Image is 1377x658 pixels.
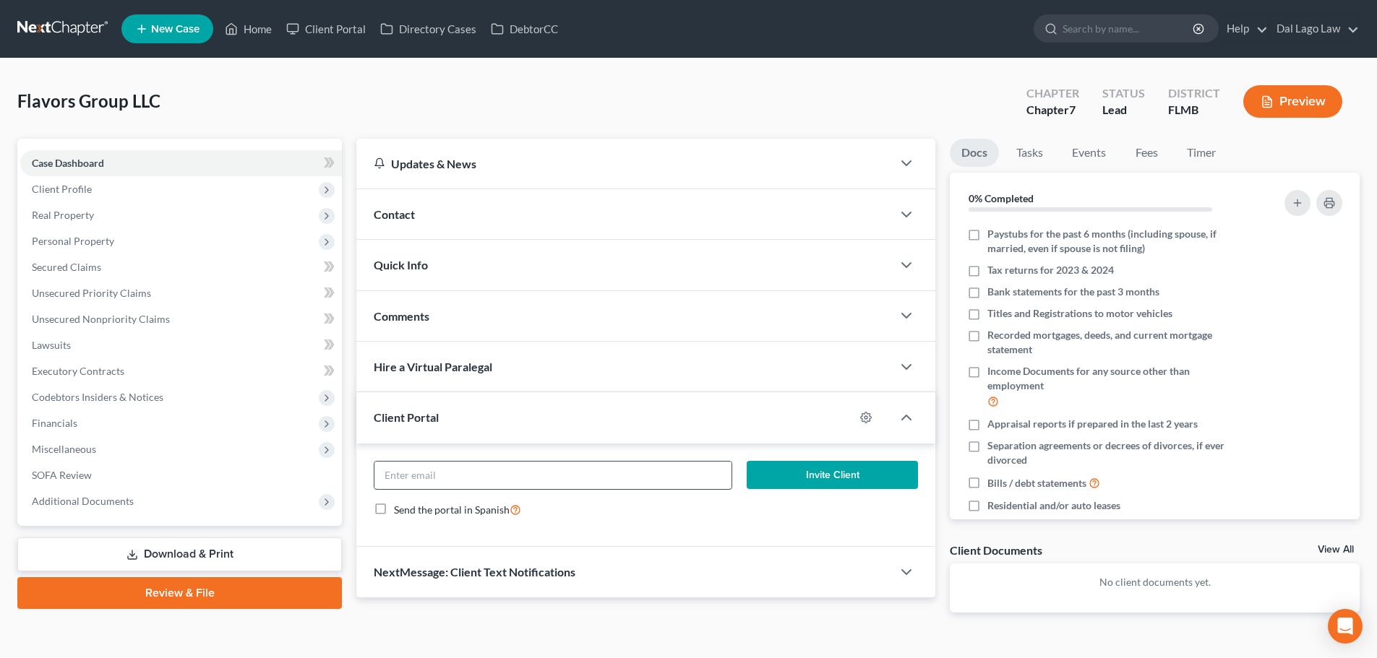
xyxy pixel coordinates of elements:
span: Codebtors Insiders & Notices [32,391,163,403]
span: Bills / debt statements [987,476,1086,490]
div: Open Intercom Messenger [1328,609,1363,644]
span: Recorded mortgages, deeds, and current mortgage statement [987,328,1245,357]
span: Real Property [32,209,94,221]
a: Secured Claims [20,254,342,280]
a: Unsecured Priority Claims [20,280,342,306]
input: Search by name... [1063,15,1195,42]
span: 7 [1069,103,1076,116]
span: Tax returns for 2023 & 2024 [987,263,1114,277]
span: New Case [151,24,200,35]
span: Separation agreements or decrees of divorces, if ever divorced [987,438,1245,467]
a: DebtorCC [484,16,565,42]
a: Case Dashboard [20,150,342,176]
p: No client documents yet. [961,575,1348,589]
span: SOFA Review [32,469,92,481]
a: Unsecured Nonpriority Claims [20,306,342,332]
div: Chapter [1026,85,1079,102]
a: Lawsuits [20,332,342,358]
a: Docs [950,139,999,167]
a: Home [218,16,279,42]
a: Help [1219,16,1268,42]
span: Income Documents for any source other than employment [987,364,1245,393]
span: Personal Property [32,235,114,247]
span: Hire a Virtual Paralegal [374,360,492,373]
div: Lead [1102,102,1145,118]
a: View All [1318,545,1354,555]
span: Appraisal reports if prepared in the last 2 years [987,417,1198,431]
span: NextMessage: Client Text Notifications [374,565,575,579]
a: Events [1060,139,1118,167]
span: Quick Info [374,258,428,272]
span: Unsecured Nonpriority Claims [32,313,170,325]
a: Dal Lago Law [1269,16,1359,42]
input: Enter email [374,462,731,489]
span: Secured Claims [32,261,101,273]
div: District [1168,85,1220,102]
span: Bank statements for the past 3 months [987,285,1159,299]
span: Financials [32,417,77,429]
div: FLMB [1168,102,1220,118]
a: Download & Print [17,537,342,571]
span: Flavors Group LLC [17,90,160,111]
span: Unsecured Priority Claims [32,287,151,299]
span: Comments [374,309,429,323]
span: Client Profile [32,183,92,195]
button: Preview [1243,85,1342,118]
a: Tasks [1005,139,1055,167]
span: Additional Documents [32,495,134,507]
span: Send the portal in Spanish [394,503,510,516]
span: Titles and Registrations to motor vehicles [987,306,1172,321]
span: Case Dashboard [32,157,104,169]
span: Client Portal [374,410,439,424]
strong: 0% Completed [969,192,1034,204]
a: Fees [1123,139,1170,167]
a: Client Portal [279,16,373,42]
span: Residential and/or auto leases [987,498,1120,513]
div: Client Documents [950,542,1042,558]
a: Executory Contracts [20,358,342,384]
a: SOFA Review [20,462,342,488]
a: Review & File [17,577,342,609]
span: Executory Contracts [32,365,124,377]
a: Directory Cases [373,16,484,42]
span: Contact [374,207,415,221]
span: Paystubs for the past 6 months (including spouse, if married, even if spouse is not filing) [987,227,1245,256]
div: Updates & News [374,156,875,171]
a: Timer [1175,139,1227,167]
button: Invite Client [747,461,919,490]
div: Chapter [1026,102,1079,118]
span: Miscellaneous [32,443,96,455]
div: Status [1102,85,1145,102]
span: Lawsuits [32,339,71,351]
